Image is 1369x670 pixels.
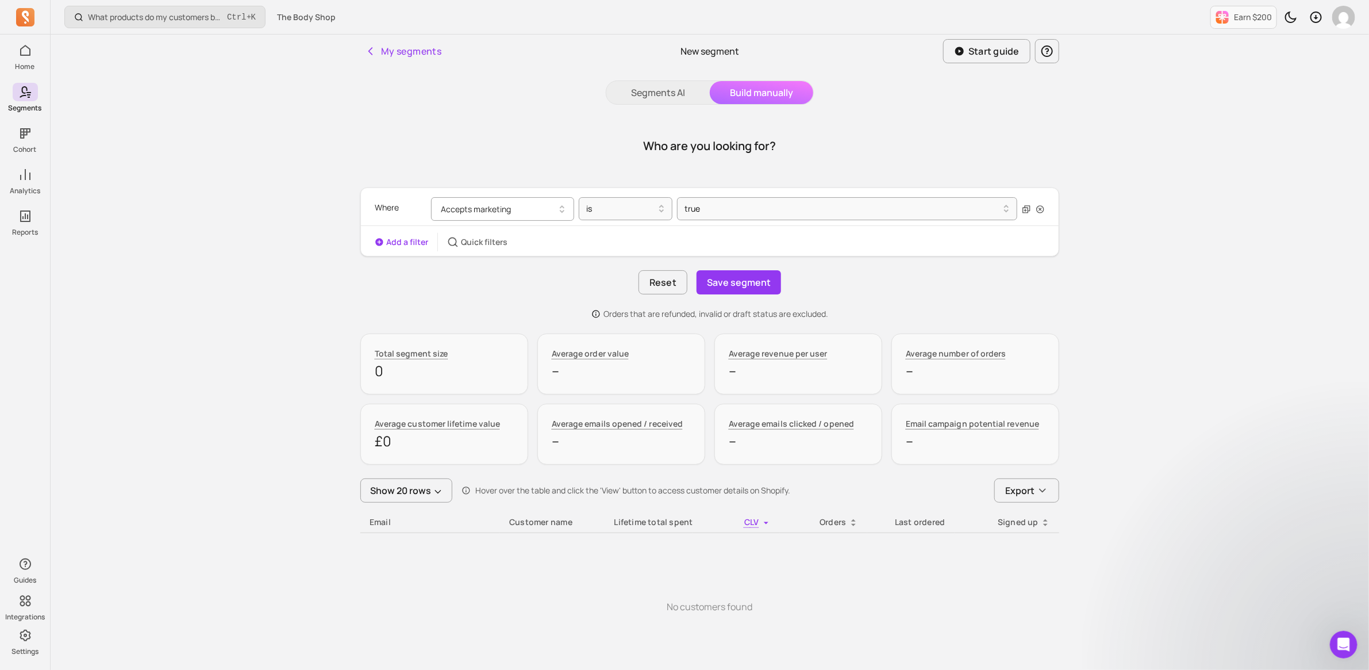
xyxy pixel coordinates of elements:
p: Average revenue per user [729,348,828,359]
button: Start guide [943,39,1030,63]
iframe: Intercom live chat [1330,631,1358,658]
div: Lifetime total spent [614,516,683,528]
p: Average order value [552,348,629,359]
kbd: K [251,13,256,22]
p: Home [16,62,35,71]
a: Open in help center [152,588,244,598]
p: -- [906,432,1045,450]
p: Reports [12,228,38,237]
span: smiley reaction [213,551,243,574]
div: Orders [789,516,858,528]
p: Earn $200 [1234,12,1272,23]
div: Signed up [964,516,1050,528]
p: Guides [14,576,36,585]
p: Average emails opened / received [552,418,683,430]
p: Average customer lifetime value [375,418,500,430]
p: Orders that are refunded, invalid or draft status are excluded. [604,308,829,320]
button: Export [994,478,1059,503]
p: Average number of orders [906,348,1006,359]
span: disappointed reaction [153,551,183,574]
div: Last ordered [876,516,945,528]
button: My segments [360,40,446,63]
button: Build manually [710,81,813,104]
p: Start guide [968,44,1020,58]
button: go back [7,5,29,26]
div: Email [370,516,491,528]
button: The Body Shop [270,7,343,28]
p: -- [552,362,691,380]
p: New segment [680,44,739,58]
div: Did this answer your question? [14,539,382,552]
p: Quick filters [461,236,507,248]
p: Customer name [509,516,595,528]
p: Segments [9,104,42,113]
span: neutral face reaction [183,551,213,574]
p: 0 [375,362,514,380]
kbd: Ctrl [227,12,247,23]
button: What products do my customers buy in the same order?Ctrl+K [64,6,266,28]
button: Save segment [697,270,781,294]
p: Total segment size [375,348,448,359]
button: Show 20 rows [360,478,452,503]
p: £0 [375,432,514,450]
span: 😐 [189,551,206,574]
div: Close [367,5,388,25]
p: Where [375,197,399,218]
p: -- [906,362,1045,380]
span: Export [1005,484,1035,497]
span: 😃 [219,551,236,574]
button: Guides [13,553,38,587]
p: -- [729,362,868,380]
p: Analytics [10,186,40,196]
p: Cohort [14,145,37,154]
img: avatar [1332,6,1355,29]
h1: Who are you looking for? [644,138,776,154]
p: What products do my customers buy in the same order? [88,12,222,23]
button: Segments AI [606,81,710,104]
span: + [227,11,256,23]
span: CLV [744,516,759,527]
button: Reset [639,270,687,294]
button: Earn $200 [1210,6,1277,29]
p: Settings [11,647,39,656]
button: Collapse window [345,5,367,26]
span: The Body Shop [277,12,336,23]
p: -- [552,432,691,450]
span: 😞 [159,551,176,574]
p: -- [729,432,868,450]
p: No customers found [667,600,753,614]
p: Email campaign potential revenue [906,418,1039,430]
button: Accepts marketing [431,197,574,221]
p: Average emails clicked / opened [729,418,854,430]
button: Toggle dark mode [1279,6,1302,29]
p: Hover over the table and click the 'View' button to access customer details on Shopify. [475,485,790,496]
p: Integrations [5,612,45,622]
button: Quick filters [447,236,507,248]
button: Add a filter [375,236,428,248]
